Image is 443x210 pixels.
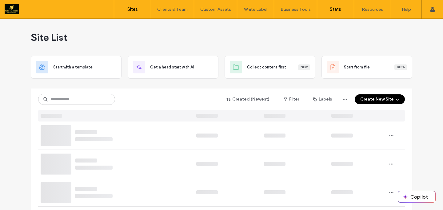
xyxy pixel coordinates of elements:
[157,7,188,12] label: Clients & Team
[14,4,27,10] span: Help
[281,7,311,12] label: Business Tools
[402,7,411,12] label: Help
[344,64,370,70] span: Start from file
[247,64,286,70] span: Collect content first
[127,6,138,12] label: Sites
[398,191,435,202] button: Copilot
[150,64,194,70] span: Get a head start with AI
[53,64,93,70] span: Start with a template
[298,64,310,70] div: New
[394,64,407,70] div: Beta
[31,31,67,43] span: Site List
[200,7,231,12] label: Custom Assets
[330,6,341,12] label: Stats
[321,56,412,79] div: Start from fileBeta
[277,94,305,104] button: Filter
[31,56,122,79] div: Start with a template
[355,94,405,104] button: Create New Site
[225,56,315,79] div: Collect content firstNew
[244,7,267,12] label: White Label
[362,7,383,12] label: Resources
[128,56,218,79] div: Get a head start with AI
[308,94,337,104] button: Labels
[221,94,275,104] button: Created (Newest)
